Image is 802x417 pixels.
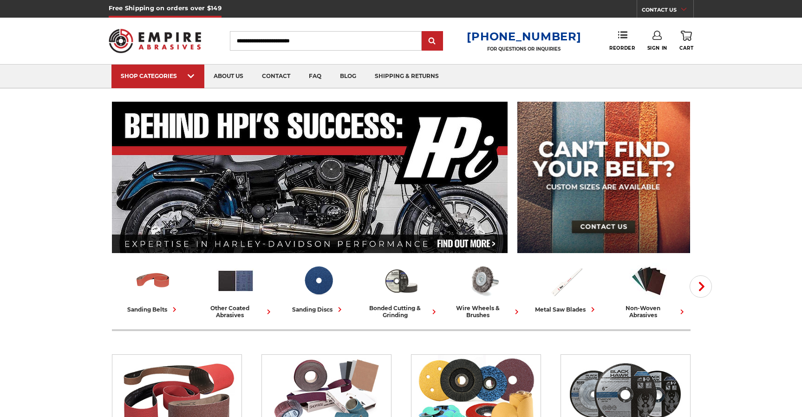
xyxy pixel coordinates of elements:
a: Reorder [609,31,635,51]
p: FOR QUESTIONS OR INQUIRIES [467,46,581,52]
a: contact [253,65,300,88]
span: Cart [679,45,693,51]
a: CONTACT US [642,5,693,18]
a: wire wheels & brushes [446,261,522,319]
img: Non-woven Abrasives [630,261,668,300]
a: shipping & returns [365,65,448,88]
div: other coated abrasives [198,305,274,319]
div: metal saw blades [535,305,598,314]
a: non-woven abrasives [612,261,687,319]
img: Other Coated Abrasives [216,261,255,300]
a: sanding discs [281,261,356,314]
a: Cart [679,31,693,51]
button: Next [690,275,712,298]
span: Reorder [609,45,635,51]
div: bonded cutting & grinding [364,305,439,319]
a: blog [331,65,365,88]
a: [PHONE_NUMBER] [467,30,581,43]
a: bonded cutting & grinding [364,261,439,319]
div: SHOP CATEGORIES [121,72,195,79]
a: other coated abrasives [198,261,274,319]
img: Sanding Belts [134,261,172,300]
img: Empire Abrasives [109,23,202,59]
div: non-woven abrasives [612,305,687,319]
img: Banner for an interview featuring Horsepower Inc who makes Harley performance upgrades featured o... [112,102,508,253]
a: sanding belts [116,261,191,314]
img: Bonded Cutting & Grinding [382,261,420,300]
input: Submit [423,32,442,51]
img: Sanding Discs [299,261,338,300]
a: faq [300,65,331,88]
div: wire wheels & brushes [446,305,522,319]
img: Wire Wheels & Brushes [464,261,503,300]
img: Metal Saw Blades [547,261,586,300]
a: metal saw blades [529,261,604,314]
img: promo banner for custom belts. [517,102,690,253]
span: Sign In [647,45,667,51]
a: about us [204,65,253,88]
div: sanding belts [127,305,179,314]
div: sanding discs [292,305,345,314]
